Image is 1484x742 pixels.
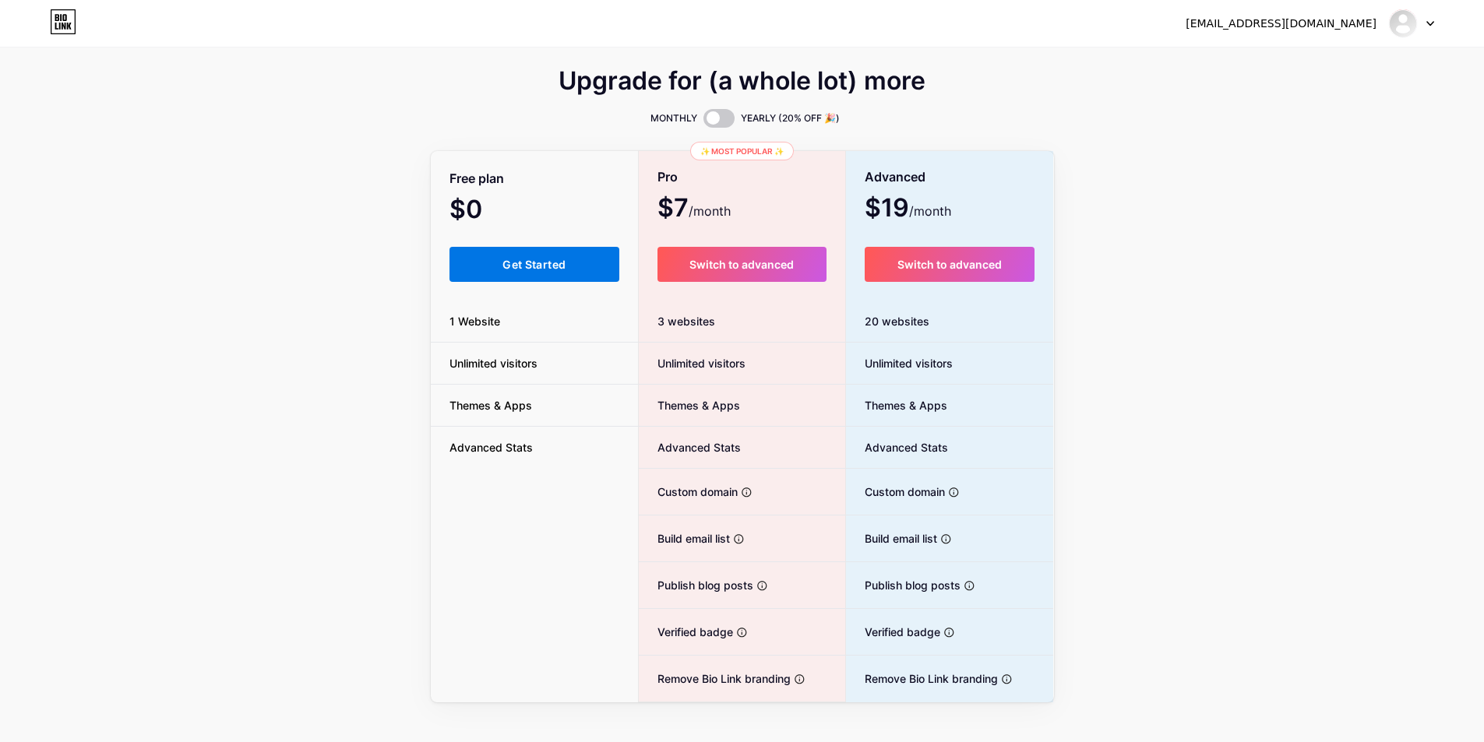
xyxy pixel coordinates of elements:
[657,164,678,191] span: Pro
[865,247,1035,282] button: Switch to advanced
[449,200,524,222] span: $0
[502,258,566,271] span: Get Started
[639,355,746,371] span: Unlimited visitors
[657,247,827,282] button: Switch to advanced
[846,484,945,500] span: Custom domain
[639,670,791,687] span: Remove Bio Link branding
[639,484,738,500] span: Custom domain
[639,624,733,640] span: Verified badge
[846,355,953,371] span: Unlimited visitors
[846,439,948,455] span: Advanced Stats
[846,577,961,593] span: Publish blog posts
[431,355,556,371] span: Unlimited visitors
[846,530,937,547] span: Build email list
[690,142,794,160] div: ✨ Most popular ✨
[1186,16,1376,32] div: [EMAIL_ADDRESS][DOMAIN_NAME]
[865,199,951,220] span: $19
[657,199,731,220] span: $7
[846,670,998,687] span: Remove Bio Link branding
[431,439,552,455] span: Advanced Stats
[689,258,794,271] span: Switch to advanced
[846,301,1054,343] div: 20 websites
[431,313,519,329] span: 1 Website
[689,202,731,220] span: /month
[559,72,925,90] span: Upgrade for (a whole lot) more
[449,165,504,192] span: Free plan
[846,624,940,640] span: Verified badge
[639,577,753,593] span: Publish blog posts
[909,202,951,220] span: /month
[741,111,840,126] span: YEARLY (20% OFF 🎉)
[846,397,947,413] span: Themes & Apps
[639,530,730,547] span: Build email list
[431,397,551,413] span: Themes & Apps
[639,439,741,455] span: Advanced Stats
[639,397,740,413] span: Themes & Apps
[865,164,925,191] span: Advanced
[639,301,845,343] div: 3 websites
[449,247,620,282] button: Get Started
[650,111,697,126] span: MONTHLY
[897,258,1002,271] span: Switch to advanced
[1388,9,1418,38] img: nkindia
